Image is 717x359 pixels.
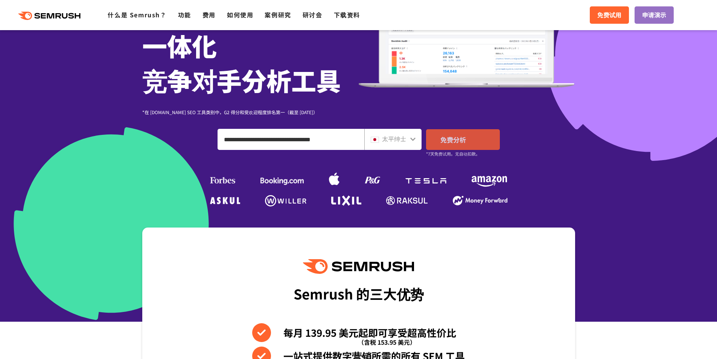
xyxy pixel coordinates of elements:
input: 输入域名、关键字或 URL [218,129,364,150]
font: *7天免费试用。无自动扣款。 [426,151,480,157]
a: 功能 [178,10,191,19]
font: 申请演示 [642,10,666,19]
a: 免费分析 [426,129,500,150]
a: 研讨会 [303,10,323,19]
font: Semrush 的三大优势 [294,284,424,303]
a: 案例研究 [265,10,291,19]
a: 申请演示 [635,6,674,24]
font: 一体化 [142,27,217,63]
a: 什么是 Semrush？ [108,10,166,19]
a: 如何使用 [227,10,253,19]
a: 费用 [202,10,216,19]
a: 下载资料 [334,10,360,19]
font: 免费分析 [440,135,466,144]
font: 竞争对手分析工具 [142,62,341,98]
img: Semrush [303,259,414,274]
font: （含税 153.95 美元） [358,338,416,347]
a: 免费试用 [590,6,629,24]
font: *在 [DOMAIN_NAME] SEO 工具类别中，G2 得分和受欢迎程度排名第一（截至 [DATE]） [142,109,318,115]
font: 每月 139.95 美元起即可享受超高性价比 [283,325,456,339]
font: 太平绅士 [382,134,406,143]
font: 免费试用 [597,10,621,19]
